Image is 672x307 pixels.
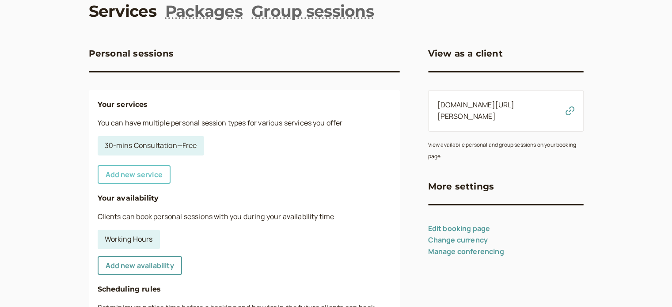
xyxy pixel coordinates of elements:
a: Add new service [98,165,171,184]
a: Edit booking page [428,224,490,233]
p: Clients can book personal sessions with you during your availability time [98,211,391,223]
h4: Your availability [98,193,391,204]
h4: Scheduling rules [98,284,391,295]
iframe: Chat Widget [628,265,672,307]
a: Add new availability [98,256,182,275]
p: You can have multiple personal session types for various services you offer [98,117,391,129]
a: Manage conferencing [428,246,504,256]
h3: Personal sessions [89,46,174,61]
small: View availabile personal and group sessions on your booking page [428,141,576,160]
a: Working Hours [98,230,160,249]
h4: Your services [98,99,391,110]
a: 30-mins Consultation—Free [98,136,204,155]
h3: View as a client [428,46,503,61]
a: Change currency [428,235,488,245]
h3: More settings [428,179,494,193]
a: [DOMAIN_NAME][URL][PERSON_NAME] [437,100,515,121]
